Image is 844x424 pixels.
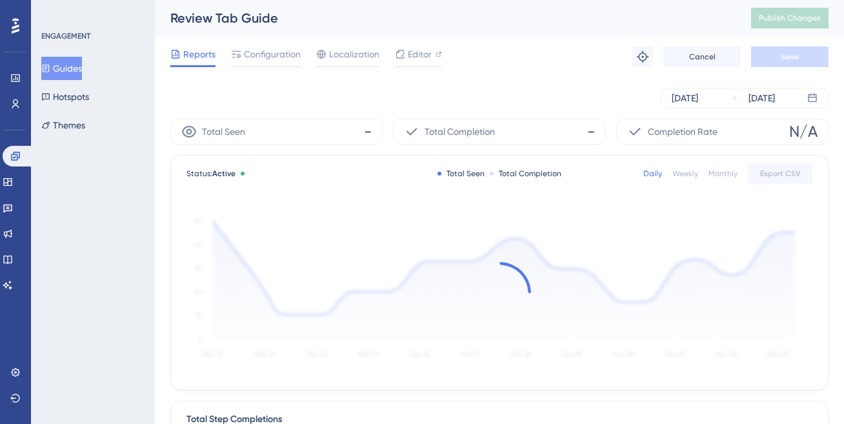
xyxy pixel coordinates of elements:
[183,46,216,62] span: Reports
[437,168,485,179] div: Total Seen
[781,52,799,62] span: Save
[408,46,432,62] span: Editor
[751,46,829,67] button: Save
[751,8,829,28] button: Publish Changes
[689,52,716,62] span: Cancel
[708,168,738,179] div: Monthly
[648,124,718,139] span: Completion Rate
[749,90,775,106] div: [DATE]
[672,90,698,106] div: [DATE]
[789,121,818,142] span: N/A
[41,114,85,137] button: Themes
[41,57,82,80] button: Guides
[202,124,245,139] span: Total Seen
[748,163,812,184] button: Export CSV
[186,168,236,179] span: Status:
[170,9,719,27] div: Review Tab Guide
[329,46,379,62] span: Localization
[244,46,301,62] span: Configuration
[212,169,236,178] span: Active
[672,168,698,179] div: Weekly
[41,85,89,108] button: Hotspots
[759,13,821,23] span: Publish Changes
[587,121,595,142] span: -
[490,168,561,179] div: Total Completion
[41,31,90,41] div: ENGAGEMENT
[364,121,372,142] span: -
[760,168,801,179] span: Export CSV
[425,124,495,139] span: Total Completion
[643,168,662,179] div: Daily
[663,46,741,67] button: Cancel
